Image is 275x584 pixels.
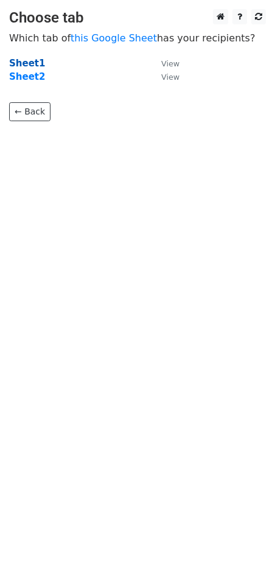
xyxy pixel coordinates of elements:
[9,32,266,44] p: Which tab of has your recipients?
[214,526,275,584] iframe: Chat Widget
[9,58,45,69] a: Sheet1
[71,32,157,44] a: this Google Sheet
[149,58,179,69] a: View
[9,102,50,121] a: ← Back
[161,59,179,68] small: View
[161,72,179,82] small: View
[149,71,179,82] a: View
[9,71,45,82] a: Sheet2
[9,9,266,27] h3: Choose tab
